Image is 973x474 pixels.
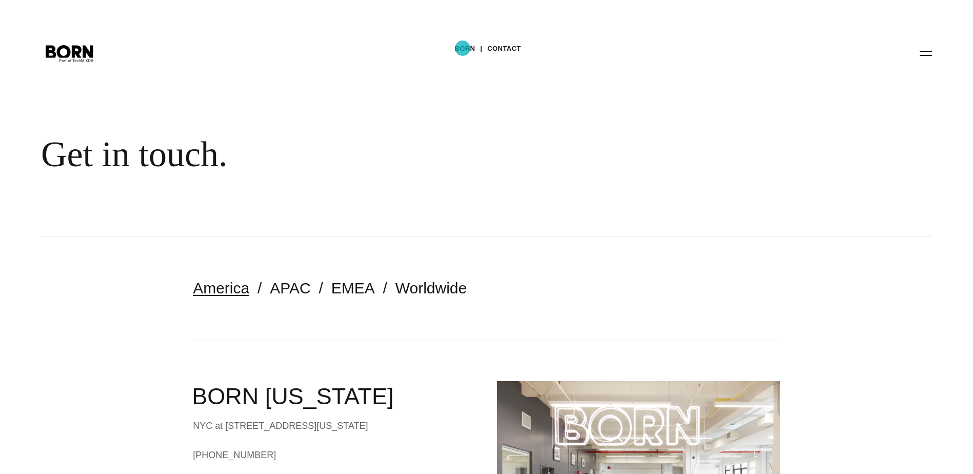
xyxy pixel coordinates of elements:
a: EMEA [331,280,375,297]
div: Get in touch. [41,133,626,175]
a: BORN [454,41,475,56]
h2: BORN [US_STATE] [192,381,476,412]
a: America [193,280,249,297]
a: [PHONE_NUMBER] [193,447,476,463]
a: Contact [487,41,521,56]
div: NYC at [STREET_ADDRESS][US_STATE] [193,418,476,433]
a: APAC [270,280,310,297]
button: Open [914,42,938,64]
a: Worldwide [395,280,467,297]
